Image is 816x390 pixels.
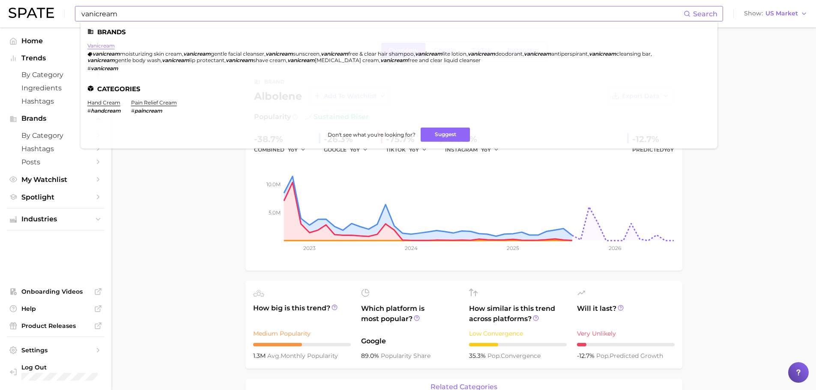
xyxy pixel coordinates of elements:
em: vanicream [287,57,315,63]
span: # [87,107,91,114]
span: convergence [487,352,541,360]
a: Ingredients [7,81,105,95]
span: moisturizing skin cream [120,51,182,57]
a: Home [7,34,105,48]
a: Settings [7,344,105,357]
li: Brands [87,28,711,36]
span: predicted growth [596,352,663,360]
span: Log Out [21,363,123,371]
span: 1.3m [253,352,267,360]
span: How similar is this trend across platforms? [469,304,567,324]
tspan: 2025 [507,245,519,251]
span: -12.7% [577,352,596,360]
em: vanicream [162,57,189,63]
span: popularity share [381,352,430,360]
em: vanicream [415,51,442,57]
div: GOOGLE [324,145,374,155]
a: Posts [7,155,105,169]
button: YoY [409,145,427,155]
span: Posts [21,158,90,166]
span: Google [361,336,459,346]
span: sunscreen [293,51,320,57]
em: vanicream [91,65,118,71]
em: handcream [91,107,121,114]
span: deodorant [495,51,523,57]
span: free & clear hair shampoo [348,51,414,57]
em: paincream [135,107,162,114]
span: Will it last? [577,304,675,324]
a: vanicream [87,42,115,49]
span: Don't see what you're looking for? [328,131,415,138]
div: combined [254,145,312,155]
abbr: average [267,352,281,360]
span: YoY [664,146,674,153]
span: Brands [21,115,90,122]
span: 35.3% [469,352,487,360]
a: by Category [7,129,105,142]
span: Spotlight [21,193,90,201]
span: Help [21,305,90,313]
span: YoY [288,146,298,153]
em: vanicream [524,51,551,57]
span: # [131,107,135,114]
tspan: 2023 [303,245,316,251]
a: Hashtags [7,95,105,108]
img: SPATE [9,8,54,18]
em: vanicream [183,51,211,57]
div: 3 / 10 [469,343,567,346]
em: vanicream [589,51,616,57]
span: Trends [21,54,90,62]
span: YoY [409,146,419,153]
span: by Category [21,71,90,79]
button: Suggest [421,128,470,142]
span: gentle facial cleanser [211,51,264,57]
span: gentle body wash [115,57,161,63]
a: hand cream [87,99,120,106]
em: vanicream [93,51,120,57]
button: YoY [350,145,368,155]
span: YoY [350,146,360,153]
a: by Category [7,68,105,81]
span: Search [693,10,717,18]
div: Medium Popularity [253,328,351,339]
span: YoY [481,146,491,153]
tspan: 2024 [405,245,418,251]
span: # [87,65,91,71]
span: antiperspirant [551,51,588,57]
span: lite lotion [442,51,466,57]
span: Product Releases [21,322,90,330]
span: Onboarding Videos [21,288,90,295]
span: Which platform is most popular? [361,304,459,332]
em: vanicream [468,51,495,57]
span: Predicted [632,145,674,155]
div: Very Unlikely [577,328,675,339]
em: vanicream [87,57,115,63]
span: Industries [21,215,90,223]
a: pain relief cream [131,99,177,106]
abbr: popularity index [487,352,501,360]
span: shave cream [253,57,286,63]
div: 5 / 10 [253,343,351,346]
a: Spotlight [7,191,105,204]
div: Low Convergence [469,328,567,339]
a: Hashtags [7,142,105,155]
span: [MEDICAL_DATA] cream [315,57,379,63]
span: by Category [21,131,90,140]
em: vanicream [321,51,348,57]
span: How big is this trend? [253,303,351,324]
div: TIKTOK [386,145,433,155]
button: Brands [7,112,105,125]
div: , , , , , , , , , , , , [87,51,700,63]
input: Search here for a brand, industry, or ingredient [81,6,684,21]
a: Product Releases [7,319,105,332]
a: Onboarding Videos [7,285,105,298]
span: Hashtags [21,97,90,105]
button: Trends [7,52,105,65]
abbr: popularity index [596,352,610,360]
tspan: 2026 [608,245,621,251]
button: YoY [481,145,499,155]
div: INSTAGRAM [445,145,505,155]
button: Industries [7,213,105,226]
li: Categories [87,85,711,92]
em: vanicream [380,57,408,63]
